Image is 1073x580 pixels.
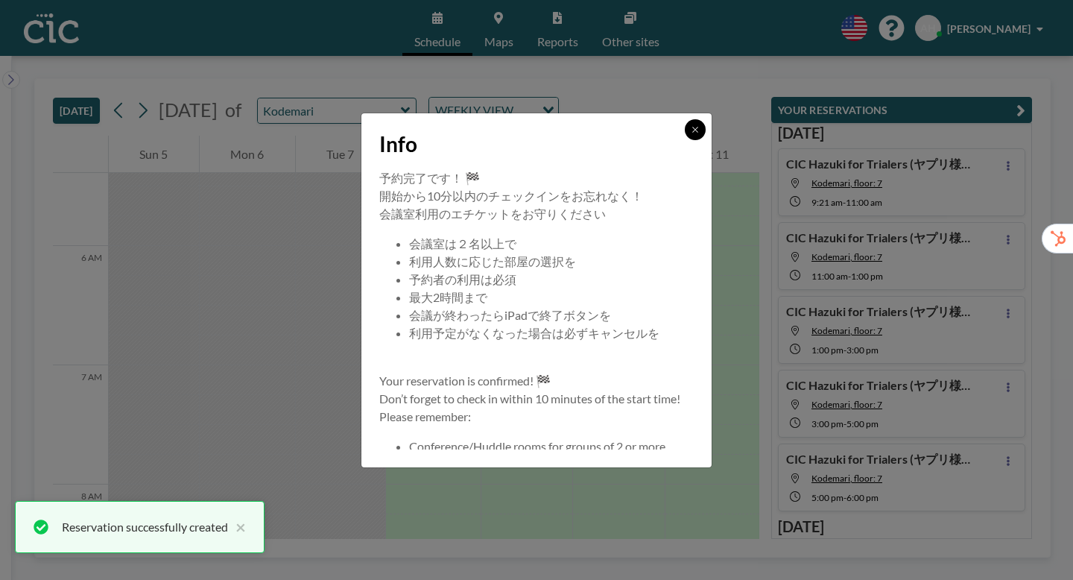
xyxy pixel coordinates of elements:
span: 予約完了です！ 🏁 [379,171,480,185]
span: Info [379,131,417,157]
span: 開始から10分以内のチェックインをお忘れなく！ [379,189,643,203]
span: Your reservation is confirmed! 🏁 [379,373,551,388]
span: Please remember: [379,409,471,423]
span: Conference/Huddle rooms for groups of 2 or more [409,439,665,453]
span: 最大2時間まで [409,290,487,304]
span: 利用予定がなくなった場合は必ずキャンセルを [409,326,659,340]
span: 会議室は２名以上で [409,236,516,250]
span: 会議が終わったらiPadで終了ボタンを [409,308,611,322]
span: Don’t forget to check in within 10 minutes of the start time! [379,391,680,406]
span: 会議室利用のエチケットをお守りください [379,207,606,221]
div: Reservation successfully created [62,518,228,536]
button: close [228,518,246,536]
span: 予約者の利用は必須 [409,272,516,286]
span: 利用人数に応じた部屋の選択を [409,254,576,268]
